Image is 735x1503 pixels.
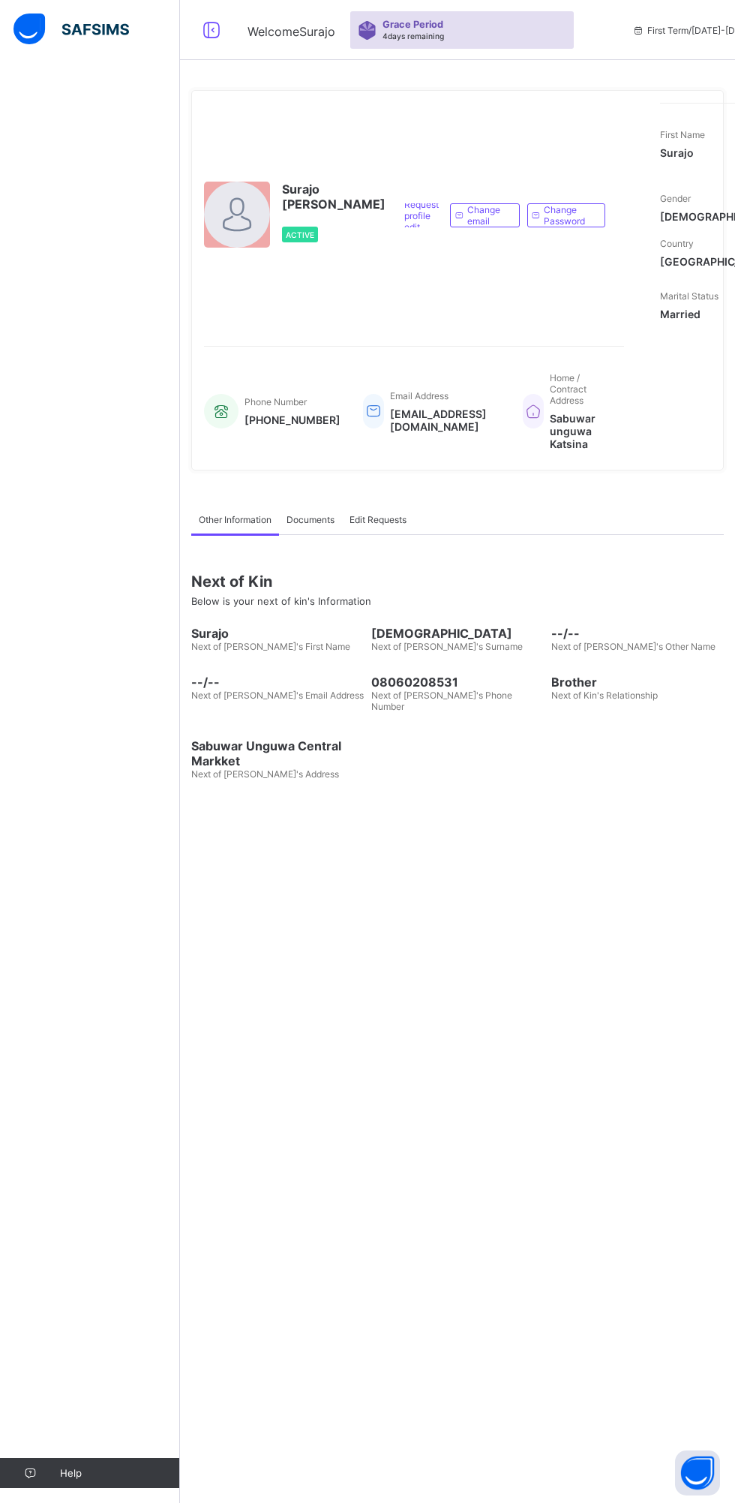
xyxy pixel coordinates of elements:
[247,24,335,39] span: Welcome Surajo
[551,641,715,652] span: Next of [PERSON_NAME]'s Other Name
[199,514,271,525] span: Other Information
[244,396,307,407] span: Phone Number
[244,413,340,426] span: [PHONE_NUMBER]
[550,412,609,450] span: Sabuwar unguwa Katsina
[191,573,724,591] span: Next of Kin
[550,372,586,406] span: Home / Contract Address
[191,738,364,768] span: Sabuwar Unguwa Central Markket
[371,641,523,652] span: Next of [PERSON_NAME]'s Surname
[191,595,371,607] span: Below is your next of kin's Information
[371,626,544,641] span: [DEMOGRAPHIC_DATA]
[544,204,593,227] span: Change Password
[660,129,705,140] span: First Name
[286,230,314,239] span: Active
[660,290,718,302] span: Marital Status
[467,204,508,227] span: Change email
[675,1450,720,1495] button: Open asap
[551,626,724,641] span: --/--
[660,238,694,249] span: Country
[551,690,658,701] span: Next of Kin's Relationship
[60,1467,179,1479] span: Help
[191,641,350,652] span: Next of [PERSON_NAME]'s First Name
[349,514,406,525] span: Edit Requests
[191,626,364,641] span: Surajo
[382,19,443,30] span: Grace Period
[371,675,544,690] span: 08060208531
[390,407,500,433] span: [EMAIL_ADDRESS][DOMAIN_NAME]
[382,32,444,41] span: 4 days remaining
[282,182,385,212] span: Surajo [PERSON_NAME]
[404,199,439,233] span: Request profile edit
[660,193,691,204] span: Gender
[286,514,334,525] span: Documents
[358,21,376,40] img: sticker-purple.71386a28dfed39d6af7621340158ba97.svg
[191,768,339,780] span: Next of [PERSON_NAME]'s Address
[191,690,364,701] span: Next of [PERSON_NAME]'s Email Address
[390,390,448,401] span: Email Address
[13,14,129,45] img: safsims
[551,675,724,690] span: Brother
[371,690,512,712] span: Next of [PERSON_NAME]'s Phone Number
[191,675,364,690] span: --/--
